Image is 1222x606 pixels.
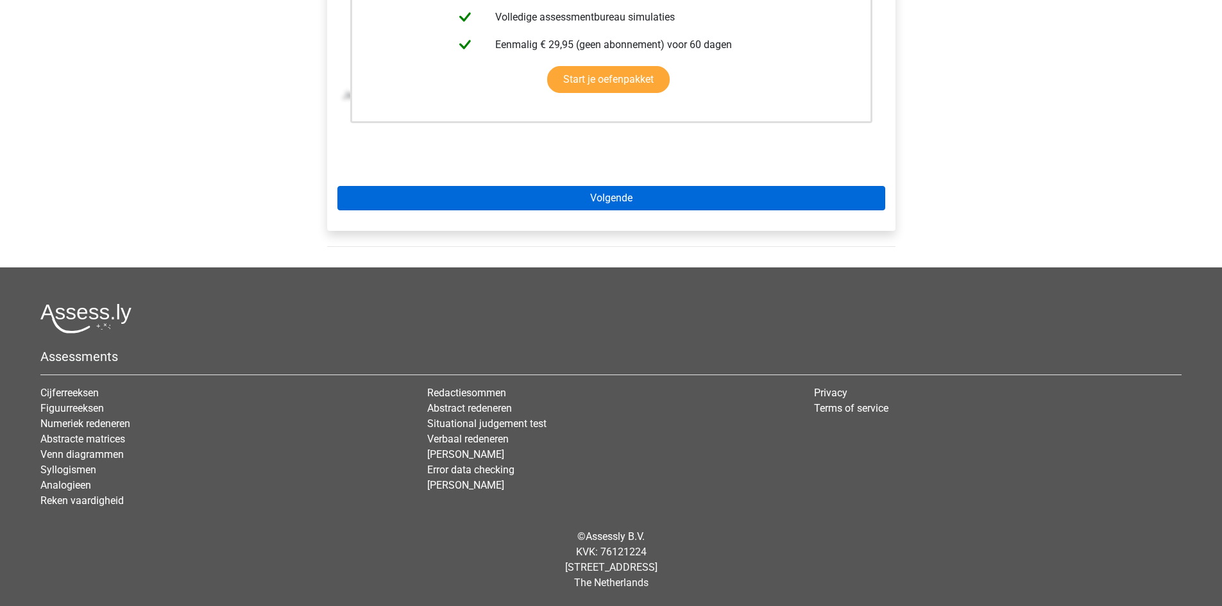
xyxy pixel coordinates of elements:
[40,433,125,445] a: Abstracte matrices
[814,387,847,399] a: Privacy
[427,464,514,476] a: Error data checking
[40,494,124,507] a: Reken vaardigheid
[40,479,91,491] a: Analogieen
[40,387,99,399] a: Cijferreeksen
[427,417,547,430] a: Situational judgement test
[547,66,670,93] a: Start je oefenpakket
[427,433,509,445] a: Verbaal redeneren
[40,349,1182,364] h5: Assessments
[40,402,104,414] a: Figuurreeksen
[40,417,130,430] a: Numeriek redeneren
[40,464,96,476] a: Syllogismen
[40,303,132,333] img: Assessly logo
[40,448,124,460] a: Venn diagrammen
[427,479,504,491] a: [PERSON_NAME]
[427,387,506,399] a: Redactiesommen
[343,88,880,103] p: Je kunt zien dat er 15 afgetrokken moet worden om tot het goede antwoord te komen. Het antwoord i...
[427,402,512,414] a: Abstract redeneren
[586,530,645,543] a: Assessly B.V.
[427,448,504,460] a: [PERSON_NAME]
[31,519,1191,601] div: © KVK: 76121224 [STREET_ADDRESS] The Netherlands
[814,402,888,414] a: Terms of service
[337,186,885,210] a: Volgende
